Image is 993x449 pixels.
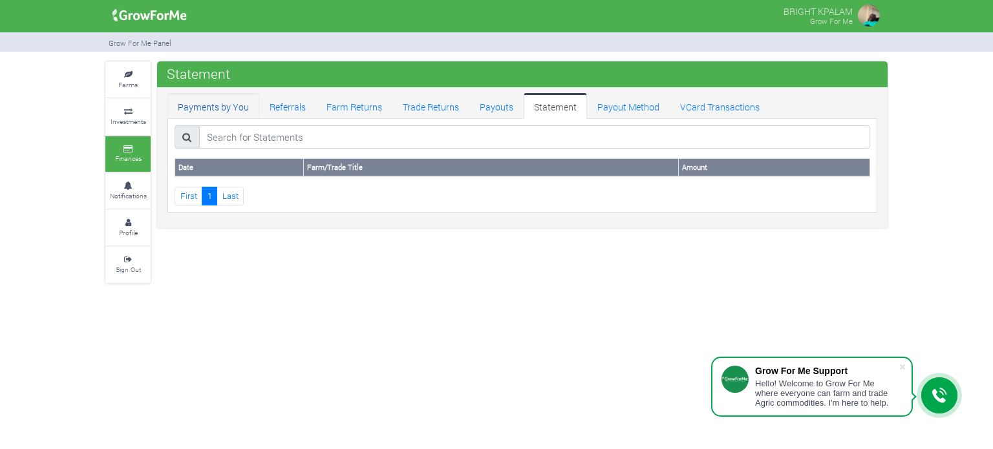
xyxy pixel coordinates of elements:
[175,159,304,176] th: Date
[755,379,899,408] div: Hello! Welcome to Grow For Me where everyone can farm and trade Agric commodities. I'm here to help.
[199,125,870,149] input: Search for Statements
[108,3,191,28] img: growforme image
[175,187,870,205] nav: Page Navigation
[175,187,202,205] a: First
[167,93,259,119] a: Payments by You
[587,93,670,119] a: Payout Method
[202,187,217,205] a: 1
[105,62,151,98] a: Farms
[755,366,899,376] div: Grow For Me Support
[784,3,853,18] p: BRIGHT KPALAM
[392,93,469,119] a: Trade Returns
[119,228,138,237] small: Profile
[105,99,151,134] a: Investments
[109,38,171,48] small: Grow For Me Panel
[105,136,151,172] a: Finances
[105,210,151,245] a: Profile
[118,80,138,89] small: Farms
[164,61,233,87] span: Statement
[679,159,870,176] th: Amount
[115,154,142,163] small: Finances
[469,93,524,119] a: Payouts
[105,173,151,209] a: Notifications
[304,159,679,176] th: Farm/Trade Title
[110,191,147,200] small: Notifications
[111,117,146,126] small: Investments
[259,93,316,119] a: Referrals
[670,93,770,119] a: VCard Transactions
[524,93,587,119] a: Statement
[116,265,141,274] small: Sign Out
[217,187,244,205] a: Last
[105,247,151,282] a: Sign Out
[810,16,853,26] small: Grow For Me
[316,93,392,119] a: Farm Returns
[856,3,882,28] img: growforme image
